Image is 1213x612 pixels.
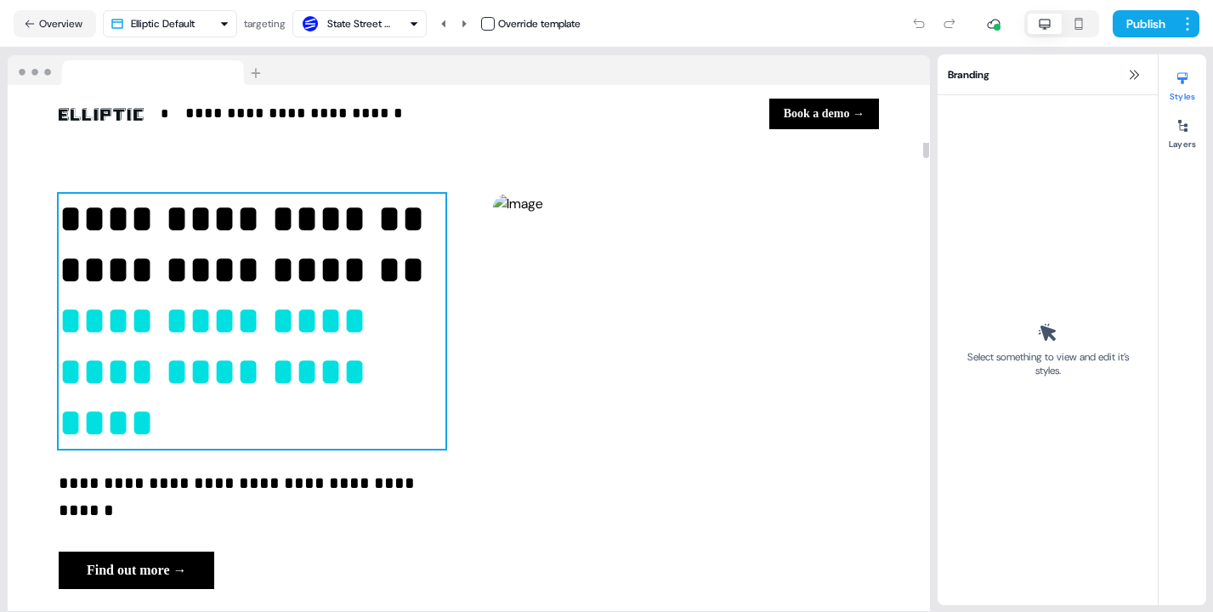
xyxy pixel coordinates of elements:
[59,552,214,589] button: Find out more →
[59,108,144,121] img: Image
[327,15,395,32] div: State Street Bank
[961,350,1134,377] div: Select something to view and edit it’s styles.
[1113,10,1176,37] button: Publish
[938,54,1158,95] div: Branding
[292,10,427,37] button: State Street Bank
[493,194,880,589] img: Image
[476,99,880,129] div: Book a demo →
[498,15,581,32] div: Override template
[1159,112,1206,150] button: Layers
[1159,65,1206,102] button: Styles
[769,99,879,129] button: Book a demo →
[59,552,445,589] div: Find out more →
[8,55,269,86] img: Browser topbar
[14,10,96,37] button: Overview
[131,15,195,32] div: Elliptic Default
[244,15,286,32] div: targeting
